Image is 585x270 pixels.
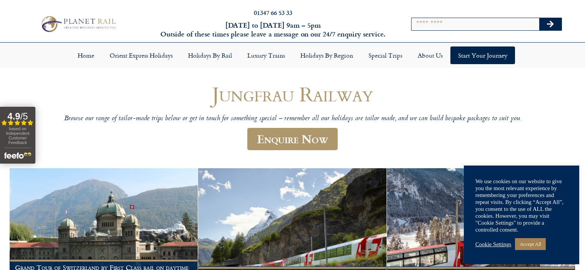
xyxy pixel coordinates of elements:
a: Enquire Now [247,128,338,151]
a: Start your Journey [450,46,515,64]
a: Accept All [515,238,546,250]
a: 01347 66 53 33 [254,8,292,17]
nav: Menu [4,46,581,64]
a: Orient Express Holidays [102,46,180,64]
a: Holidays by Rail [180,46,240,64]
img: Planet Rail Train Holidays Logo [38,14,118,34]
a: Home [70,46,102,64]
div: We use cookies on our website to give you the most relevant experience by remembering your prefer... [475,178,568,233]
a: Luxury Trains [240,46,293,64]
a: About Us [410,46,450,64]
button: Search [539,18,562,30]
h1: Jungfrau Railway [62,83,523,105]
a: Special Trips [361,46,410,64]
a: Holidays by Region [293,46,361,64]
p: Browse our range of tailor-made trips below or get in touch for something special – remember all ... [62,114,523,123]
h6: [DATE] to [DATE] 9am – 5pm Outside of these times please leave a message on our 24/7 enquiry serv... [158,21,388,39]
a: Cookie Settings [475,241,511,248]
